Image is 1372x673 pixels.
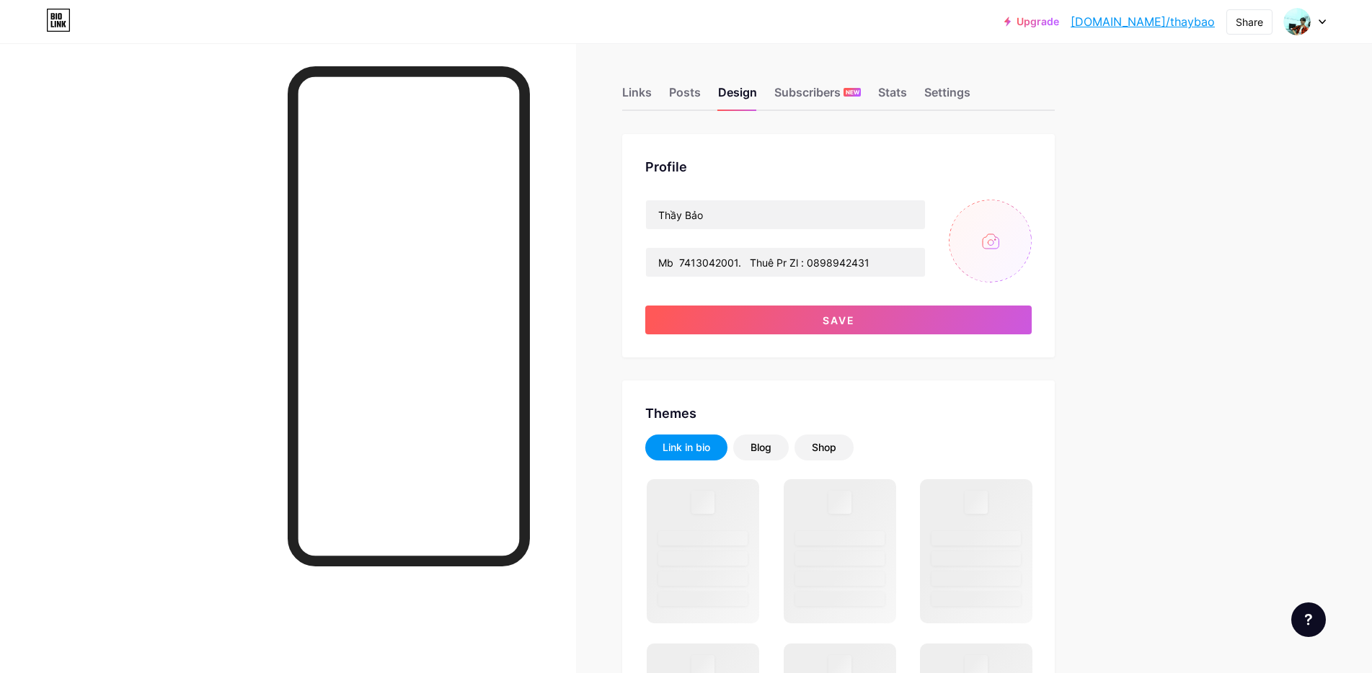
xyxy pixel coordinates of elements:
div: Posts [669,84,701,110]
a: [DOMAIN_NAME]/thaybao [1071,13,1215,30]
div: Link in bio [663,440,710,455]
span: Save [823,314,855,326]
div: Profile [645,157,1032,177]
input: Bio [646,248,925,277]
div: Design [718,84,757,110]
div: Share [1236,14,1263,30]
input: Name [646,200,925,229]
div: Settings [924,84,970,110]
div: Blog [751,440,771,455]
a: Upgrade [1004,16,1059,27]
img: thaybao [1283,8,1311,35]
span: NEW [846,88,859,97]
div: Links [622,84,652,110]
div: Subscribers [774,84,861,110]
div: Shop [812,440,836,455]
div: Stats [878,84,907,110]
div: Themes [645,404,1032,423]
button: Save [645,306,1032,334]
